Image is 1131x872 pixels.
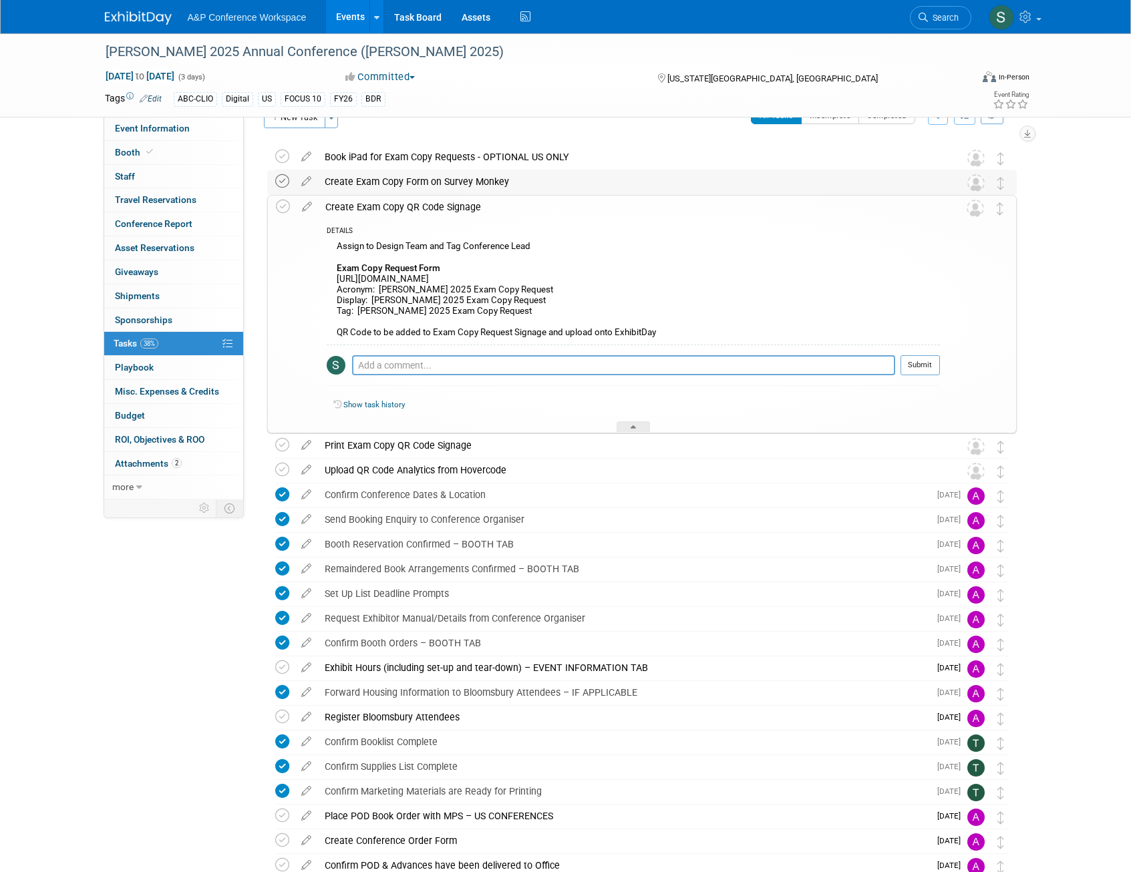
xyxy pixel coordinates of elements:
[295,489,318,501] a: edit
[997,589,1004,602] i: Move task
[295,859,318,871] a: edit
[967,200,984,217] img: Unassigned
[104,332,243,355] a: Tasks38%
[337,263,440,273] b: Exam Copy Request Form
[318,483,929,506] div: Confirm Conference Dates & Location
[967,586,985,604] img: Amanda Oney
[967,174,985,192] img: Unassigned
[937,589,967,598] span: [DATE]
[937,539,967,549] span: [DATE]
[967,512,985,529] img: Amanda Oney
[997,465,1004,478] i: Move task
[318,459,941,481] div: Upload QR Code Analytics from Hovercode
[997,688,1004,700] i: Move task
[115,290,160,301] span: Shipments
[146,148,153,156] i: Booth reservation complete
[258,92,276,106] div: US
[318,434,941,457] div: Print Exam Copy QR Code Signage
[937,663,967,672] span: [DATE]
[114,338,158,349] span: Tasks
[937,762,967,771] span: [DATE]
[295,201,319,213] a: edit
[318,582,929,605] div: Set Up List Deadline Prompts
[104,212,243,236] a: Conference Report
[967,660,985,678] img: Amanda Oney
[104,404,243,427] a: Budget
[989,5,1014,30] img: Samantha Klein
[967,562,985,579] img: Amanda Oney
[295,835,318,847] a: edit
[295,760,318,773] a: edit
[295,513,318,525] a: edit
[295,810,318,822] a: edit
[318,632,929,654] div: Confirm Booth Orders – BOOTH TAB
[104,117,243,140] a: Event Information
[967,833,985,851] img: Amanda Oney
[997,836,1004,849] i: Move task
[115,434,204,445] span: ROI, Objectives & ROO
[115,362,154,373] span: Playbook
[295,736,318,748] a: edit
[295,588,318,600] a: edit
[115,386,219,397] span: Misc. Expenses & Credits
[115,123,190,134] span: Event Information
[967,809,985,826] img: Amanda Oney
[104,308,243,332] a: Sponsorships
[105,91,162,107] td: Tags
[937,490,967,499] span: [DATE]
[318,533,929,556] div: Booth Reservation Confirmed – BOOTH TAB
[983,71,996,82] img: Format-Inperson.png
[115,458,182,469] span: Attachments
[967,463,985,480] img: Unassigned
[295,176,318,188] a: edit
[937,638,967,648] span: [DATE]
[937,861,967,870] span: [DATE]
[188,12,307,23] span: A&P Conference Workspace
[993,91,1029,98] div: Event Rating
[997,177,1004,190] i: Move task
[343,400,405,409] a: Show task history
[910,6,971,29] a: Search
[115,171,135,182] span: Staff
[997,564,1004,577] i: Move task
[115,147,156,158] span: Booth
[104,188,243,212] a: Travel Reservations
[134,71,146,81] span: to
[318,558,929,580] div: Remaindered Book Arrangements Confirmed – BOOTH TAB
[928,13,959,23] span: Search
[997,638,1004,651] i: Move task
[172,458,182,468] span: 2
[967,734,985,752] img: Taylor Thompson
[318,706,929,728] div: Register Bloomsbury Attendees
[937,737,967,746] span: [DATE]
[140,339,158,349] span: 38%
[318,681,929,704] div: Forward Housing Information to Bloomsbury Attendees – IF APPLICABLE
[967,759,985,777] img: Taylor Thompson
[295,464,318,476] a: edit
[998,72,1029,82] div: In-Person
[105,11,172,25] img: ExhibitDay
[967,636,985,653] img: Amanda Oney
[101,40,951,64] div: [PERSON_NAME] 2025 Annual Conference ([PERSON_NAME] 2025)
[327,356,345,375] img: Samantha Klein
[104,141,243,164] a: Booth
[140,94,162,103] a: Edit
[997,762,1004,775] i: Move task
[115,194,196,205] span: Travel Reservations
[318,146,941,168] div: Book iPad for Exam Copy Requests - OPTIONAL US ONLY
[104,380,243,403] a: Misc. Expenses & Credits
[318,607,929,630] div: Request Exhibitor Manual/Details from Conference Organiser
[112,481,134,492] span: more
[174,92,217,106] div: ABC-CLIO
[104,260,243,284] a: Giveaways
[295,711,318,723] a: edit
[318,170,941,193] div: Create Exam Copy Form on Survey Monkey
[997,202,1003,215] i: Move task
[104,284,243,308] a: Shipments
[967,438,985,455] img: Unassigned
[937,515,967,524] span: [DATE]
[105,70,175,82] span: [DATE] [DATE]
[318,780,929,803] div: Confirm Marketing Materials are Ready for Printing
[318,508,929,531] div: Send Booking Enquiry to Conference Organiser
[341,70,420,84] button: Committed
